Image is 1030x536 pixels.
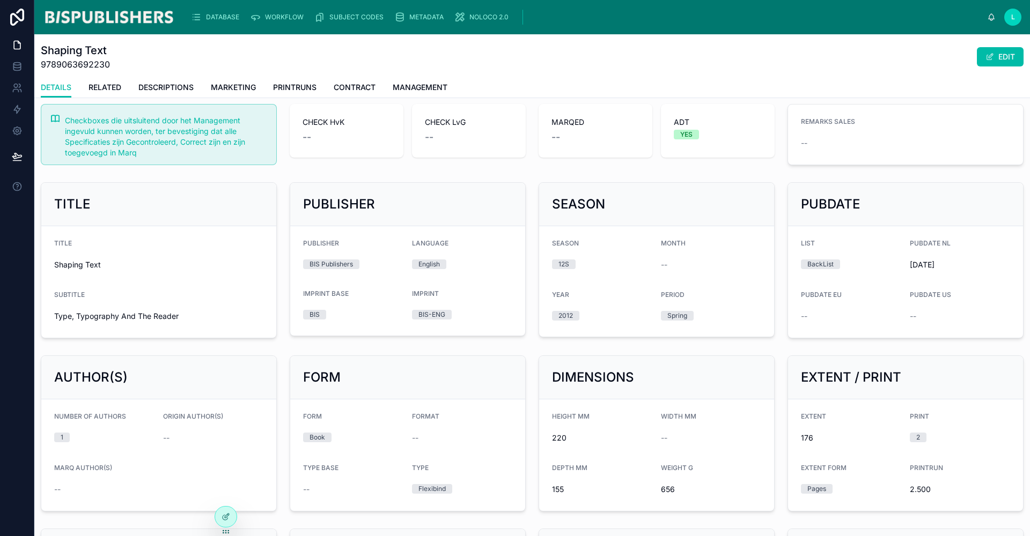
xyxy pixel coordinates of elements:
h2: AUTHOR(S) [54,369,128,386]
span: 220 [552,433,652,443]
span: PERIOD [661,291,685,299]
a: RELATED [89,78,121,99]
span: -- [412,433,418,443]
a: METADATA [391,8,451,27]
span: PUBDATE EU [801,291,842,299]
span: YEAR [552,291,569,299]
span: -- [303,130,311,145]
div: Book [310,433,325,442]
span: METADATA [409,13,444,21]
span: TYPE BASE [303,464,339,472]
span: Type, Typography And The Reader [54,311,263,322]
span: DEPTH MM [552,464,587,472]
a: SUBJECT CODES [311,8,391,27]
a: WORKFLOW [247,8,311,27]
span: -- [661,433,667,443]
span: RELATED [89,82,121,93]
div: Pages [807,484,826,494]
span: CHECK LvG [425,117,513,128]
h2: PUBDATE [801,196,860,213]
span: MANAGEMENT [393,82,447,93]
span: -- [425,130,433,145]
a: MARKETING [211,78,256,99]
h2: TITLE [54,196,90,213]
a: DETAILS [41,78,71,98]
span: CHECK HvK [303,117,391,128]
div: English [418,259,440,269]
div: 1 [61,433,63,442]
span: SUBJECT CODES [329,13,384,21]
span: -- [54,484,61,495]
span: EXTENT FORM [801,464,847,472]
span: [DATE] [910,259,1010,270]
span: PUBDATE US [910,291,951,299]
h2: EXTENT / PRINT [801,369,901,386]
span: WIDTH MM [661,412,696,420]
span: 9789063692230 [41,58,110,71]
a: PRINTRUNS [273,78,317,99]
span: DESCRIPTIONS [138,82,194,93]
div: Checkboxes die uitsluitend door het Management ingevuld kunnen worden, ter bevestiging dat alle S... [65,115,268,158]
span: FORMAT [412,412,439,420]
span: TYPE [412,464,429,472]
span: MARKETING [211,82,256,93]
span: -- [661,259,667,270]
span: IMPRINT [412,289,439,297]
span: ADT [674,117,762,128]
h1: Shaping Text [41,43,110,58]
span: DETAILS [41,82,71,93]
span: FORM [303,412,322,420]
span: IMPRINT BASE [303,289,349,297]
span: NOLOCO 2.0 [469,13,509,21]
span: ORIGIN AUTHOR(S) [163,412,223,420]
span: WORKFLOW [265,13,304,21]
span: REMARKS SALES [801,117,855,125]
div: Spring [667,311,687,321]
span: PUBDATE NL [910,239,951,247]
h2: FORM [303,369,341,386]
span: HEIGHT MM [552,412,590,420]
span: -- [801,311,807,322]
div: BackList [807,259,834,269]
span: DATABASE [206,13,239,21]
span: LIST [801,239,815,247]
span: 176 [801,433,901,443]
span: MARQED [551,117,639,128]
div: YES [680,130,693,139]
a: DESCRIPTIONS [138,78,194,99]
span: WEIGHT G [661,464,693,472]
img: App logo [43,9,175,26]
div: Flexibind [418,484,446,494]
span: CONTRACT [334,82,376,93]
span: Checkboxes die uitsluitend door het Management ingevuld kunnen worden, ter bevestiging dat alle S... [65,116,245,157]
a: CONTRACT [334,78,376,99]
span: MONTH [661,239,686,247]
h2: SEASON [552,196,605,213]
a: NOLOCO 2.0 [451,8,516,27]
a: MANAGEMENT [393,78,447,99]
span: TITLE [54,239,72,247]
div: 2 [916,433,920,442]
span: NUMBER OF AUTHORS [54,412,126,420]
span: EXTENT [801,412,826,420]
div: BIS-ENG [418,310,445,319]
div: 2012 [558,311,573,321]
h2: PUBLISHER [303,196,375,213]
div: 12S [558,259,569,269]
span: MARQ AUTHOR(S) [54,464,112,472]
h2: DIMENSIONS [552,369,634,386]
span: LANGUAGE [412,239,448,247]
span: -- [163,433,170,443]
span: 2.500 [910,484,1010,495]
span: 155 [552,484,652,495]
button: EDIT [977,47,1024,66]
span: PRINTRUN [910,464,943,472]
span: SUBTITLE [54,291,85,299]
span: 656 [661,484,761,495]
span: -- [303,484,310,495]
span: -- [801,138,807,148]
span: PRINT [910,412,929,420]
span: PRINTRUNS [273,82,317,93]
span: SEASON [552,239,579,247]
a: DATABASE [188,8,247,27]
